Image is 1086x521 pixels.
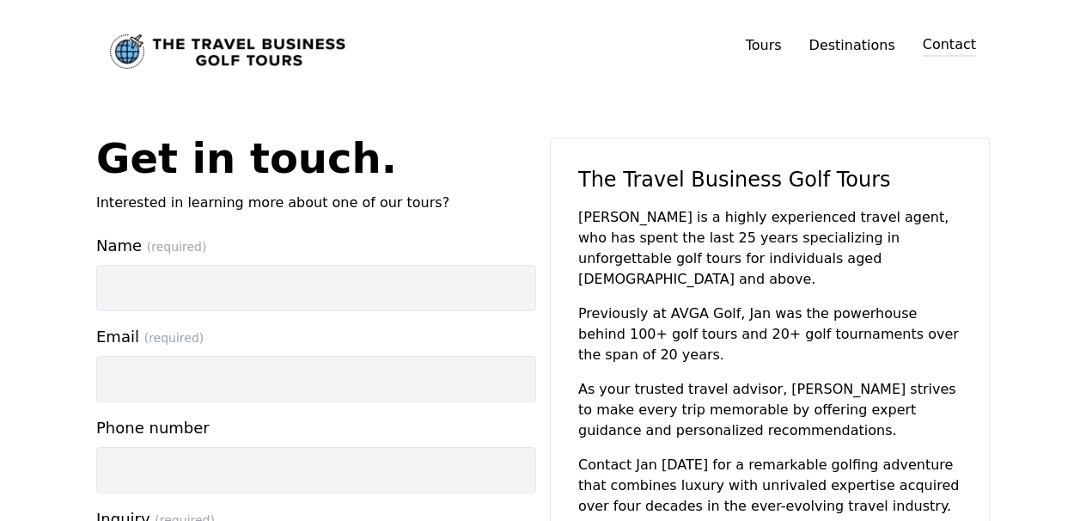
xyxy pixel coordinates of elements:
[809,37,895,53] a: Destinations
[96,265,536,311] input: Name (required)
[96,193,536,213] p: Interested in learning more about one of our tours?
[578,379,961,441] p: As your trusted travel advisor, [PERSON_NAME] strives to make every trip memorable by offering ex...
[110,34,345,69] a: Link to home page
[923,34,976,57] a: Contact
[96,447,536,493] input: Phone number
[746,37,782,53] a: Tours
[96,356,536,402] input: Email (required)
[578,166,961,193] h2: The Travel Business Golf Tours
[144,331,204,345] span: (required)
[96,138,536,179] h1: Get in touch.
[96,325,536,349] span: Email
[578,207,961,290] p: [PERSON_NAME] is a highly experienced travel agent, who has spent the last 25 years specializing ...
[578,455,961,517] p: Contact Jan [DATE] for a remarkable golfing adventure that combines luxury with unrivaled experti...
[96,234,536,258] span: Name
[147,240,207,254] span: (required)
[96,416,536,493] label: Phone number
[578,303,961,365] p: Previously at AVGA Golf, Jan was the powerhouse behind 100+ golf tours and 20+ golf tournaments o...
[110,34,345,69] img: The Travel Business Golf Tours logo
